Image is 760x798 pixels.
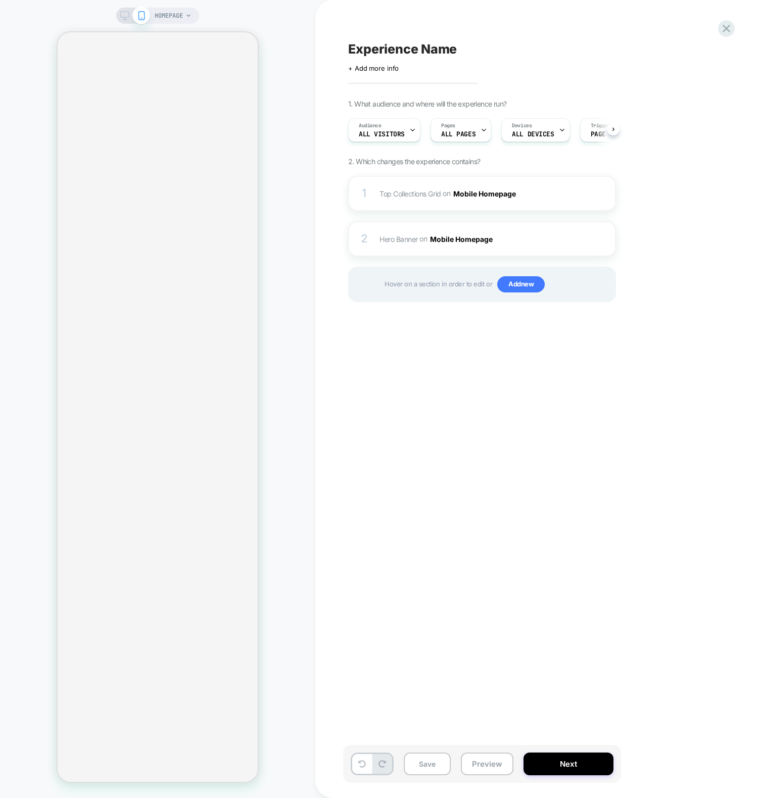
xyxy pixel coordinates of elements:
span: Audience [359,122,382,129]
span: ALL DEVICES [512,131,554,138]
span: Page Load [591,131,625,138]
button: Mobile Homepage [453,186,524,201]
span: on [443,187,450,199]
span: Add new [497,276,545,292]
div: 1 [359,183,369,204]
span: + Add more info [348,64,399,72]
span: Pages [441,122,455,129]
span: on [419,232,427,245]
span: ALL PAGES [441,131,476,138]
button: Next [524,753,613,775]
span: 2. Which changes the experience contains? [348,157,480,166]
span: Devices [512,122,532,129]
button: Preview [461,753,513,775]
span: 1. What audience and where will the experience run? [348,99,506,108]
div: 2 [359,229,369,249]
button: Mobile Homepage [430,232,501,246]
span: Experience Name [348,41,457,57]
button: Save [404,753,451,775]
span: HOMEPAGE [155,8,183,24]
span: Top Collections Grid [379,189,441,197]
span: Trigger [591,122,610,129]
span: All Visitors [359,131,405,138]
span: Hover on a section in order to edit or [385,276,610,292]
span: Hero Banner [379,234,418,243]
